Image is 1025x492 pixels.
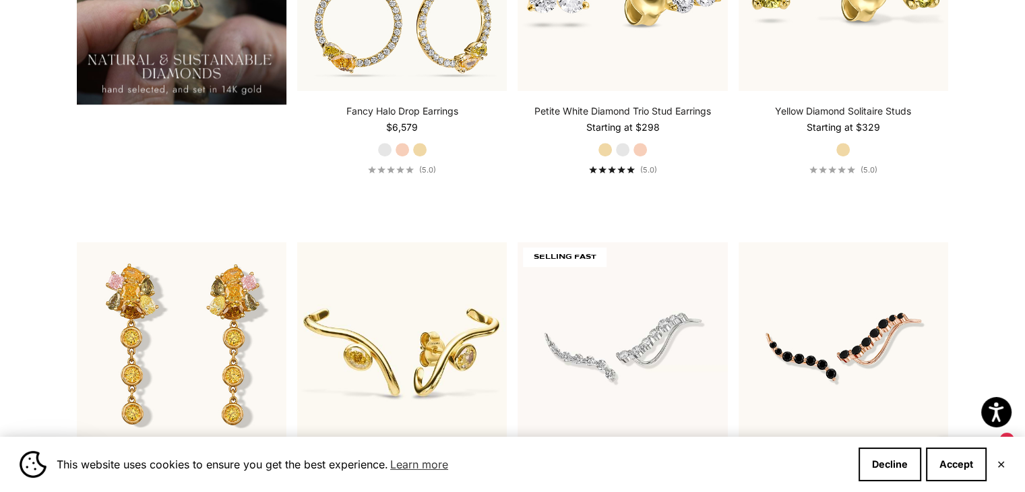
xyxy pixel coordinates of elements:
[523,247,606,266] span: SELLING FAST
[997,460,1005,468] button: Close
[388,454,450,474] a: Learn more
[20,451,46,478] img: Cookie banner
[589,166,635,173] div: 5.0 out of 5.0 stars
[368,166,414,173] div: 5.0 out of 5.0 stars
[386,121,418,134] sale-price: $6,579
[57,454,848,474] span: This website uses cookies to ensure you get the best experience.
[518,242,727,452] img: #WhiteGold
[859,448,921,481] button: Decline
[534,104,711,118] a: Petite White Diamond Trio Stud Earrings
[739,242,948,452] img: #RoseGold
[589,165,657,175] a: 5.0 out of 5.0 stars(5.0)
[807,121,880,134] sale-price: Starting at $329
[926,448,987,481] button: Accept
[775,104,911,118] a: Yellow Diamond Solitaire Studs
[419,165,436,175] span: (5.0)
[297,242,507,452] img: #YellowGold
[297,242,507,452] a: #YellowGold #RoseGold #WhiteGold
[809,166,855,173] div: 5.0 out of 5.0 stars
[346,104,458,118] a: Fancy Halo Drop Earrings
[77,242,286,452] img: #YellowGold
[368,165,436,175] a: 5.0 out of 5.0 stars(5.0)
[809,165,877,175] a: 5.0 out of 5.0 stars(5.0)
[586,121,660,134] sale-price: Starting at $298
[640,165,657,175] span: (5.0)
[861,165,877,175] span: (5.0)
